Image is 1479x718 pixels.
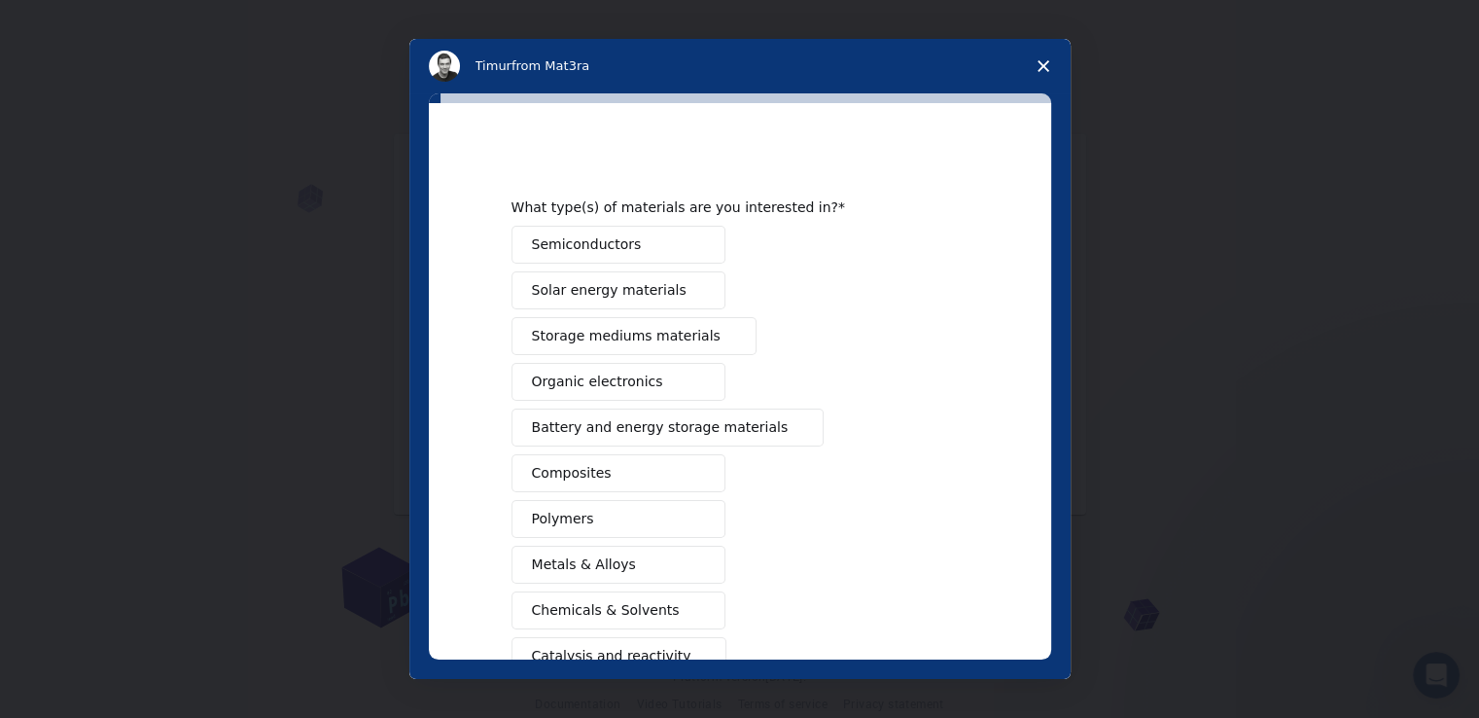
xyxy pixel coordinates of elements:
[532,372,663,392] span: Organic electronics
[532,646,691,666] span: Catalysis and reactivity
[511,271,725,309] button: Solar energy materials
[511,198,939,216] div: What type(s) of materials are you interested in?
[39,14,109,31] span: Support
[532,326,721,346] span: Storage mediums materials
[475,58,511,73] span: Timur
[532,234,642,255] span: Semiconductors
[532,280,687,301] span: Solar energy materials
[511,226,725,264] button: Semiconductors
[511,637,727,675] button: Catalysis and reactivity
[532,417,789,438] span: Battery and energy storage materials
[511,363,725,401] button: Organic electronics
[532,509,594,529] span: Polymers
[511,58,589,73] span: from Mat3ra
[1016,39,1071,93] span: Close survey
[532,600,680,621] span: Chemicals & Solvents
[511,454,725,492] button: Composites
[511,317,757,355] button: Storage mediums materials
[532,463,612,484] span: Composites
[511,546,725,584] button: Metals & Alloys
[511,592,725,629] button: Chemicals & Solvents
[511,500,725,538] button: Polymers
[511,409,825,447] button: Battery and energy storage materials
[429,51,460,82] img: Profile image for Timur
[532,555,636,575] span: Metals & Alloys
